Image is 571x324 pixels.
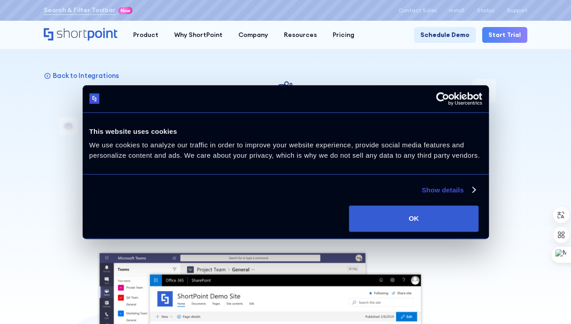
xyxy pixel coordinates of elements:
a: Schedule Demo [414,27,476,43]
a: Usercentrics Cookiebot - opens in a new window [403,92,482,105]
div: Why ShortPoint [174,30,223,40]
span: We use cookies to analyze our traffic in order to improve your website experience, provide social... [89,141,480,159]
a: Install [449,7,464,14]
iframe: Chat Widget [409,219,571,324]
a: Resources [276,27,325,43]
a: Product [125,27,166,43]
a: Back to Integrations [44,71,119,80]
div: Product [133,30,158,40]
a: Contact Sales [399,7,436,14]
div: Resources [284,30,317,40]
a: Show details [422,185,475,196]
a: Start Trial [482,27,527,43]
a: Company [230,27,276,43]
p: Back to Integrations [53,71,119,80]
a: Home [44,28,117,41]
button: OK [349,205,478,232]
div: Pricing [333,30,354,40]
div: Company [238,30,268,40]
a: Why ShortPoint [166,27,230,43]
div: This website uses cookies [89,126,482,137]
div: Widget de chat [409,219,571,324]
a: Pricing [325,27,362,43]
img: logo [89,94,100,104]
a: Status [477,7,494,14]
a: Search & Filter Toolbar [44,5,116,15]
a: Support [507,7,527,14]
img: Teams [276,79,295,98]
